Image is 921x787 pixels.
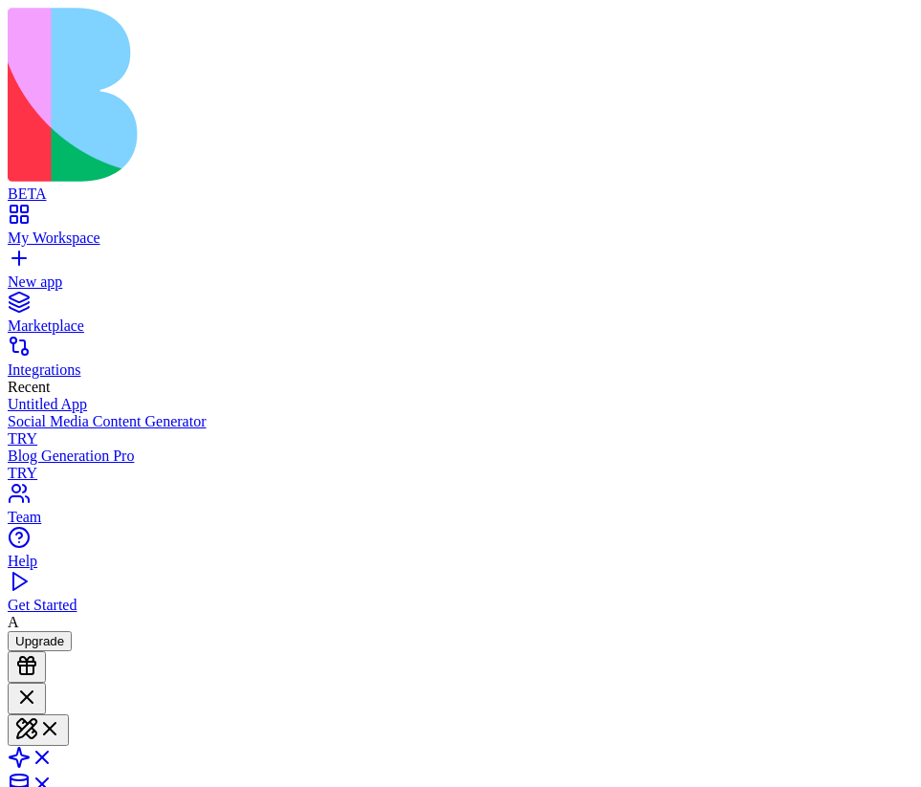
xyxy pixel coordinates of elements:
span: Recent [8,379,50,395]
div: Marketplace [8,317,913,335]
a: Help [8,536,913,570]
a: BETA [8,168,913,203]
div: TRY [8,465,913,482]
a: Team [8,492,913,526]
img: logo [8,8,777,182]
div: My Workspace [8,230,913,247]
div: BETA [8,186,913,203]
div: Blog Generation Pro [8,448,913,465]
a: Get Started [8,579,913,614]
a: My Workspace [8,212,913,247]
div: Integrations [8,361,913,379]
div: New app [8,273,913,291]
a: Blog Generation ProTRY [8,448,913,482]
a: Upgrade [8,632,72,648]
a: Untitled App [8,396,913,413]
a: Integrations [8,344,913,379]
a: New app [8,256,913,291]
div: Help [8,553,913,570]
div: Get Started [8,597,913,614]
div: TRY [8,430,913,448]
a: Social Media Content GeneratorTRY [8,413,913,448]
div: Social Media Content Generator [8,413,913,430]
span: A [8,614,19,630]
button: Upgrade [8,631,72,651]
a: Marketplace [8,300,913,335]
div: Team [8,509,913,526]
